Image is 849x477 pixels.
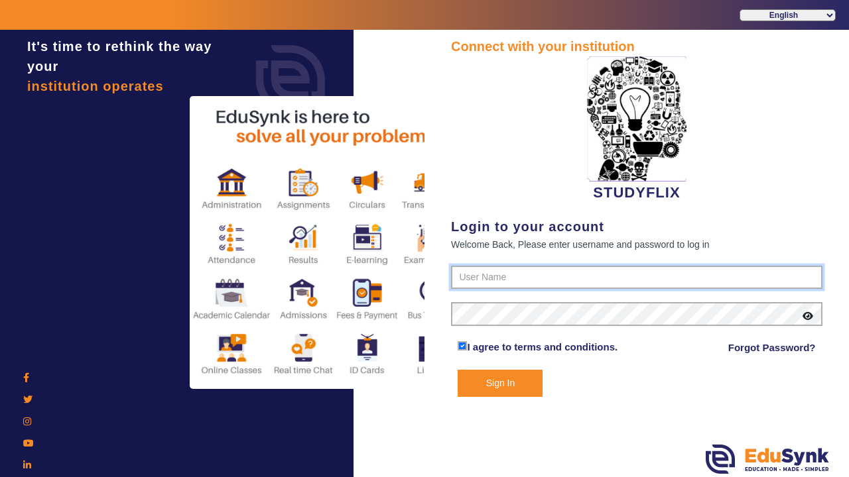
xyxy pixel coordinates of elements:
span: institution operates [27,79,164,93]
div: Login to your account [451,217,822,237]
div: Welcome Back, Please enter username and password to log in [451,237,822,252]
img: login2.png [190,96,468,389]
a: I agree to terms and conditions. [467,341,618,352]
img: 2da83ddf-6089-4dce-a9e2-416746467bdd [587,56,686,182]
div: STUDYFLIX [451,56,822,203]
img: edusynk.png [706,445,829,474]
div: Connect with your institution [451,36,822,56]
input: User Name [451,266,822,290]
span: It's time to rethink the way your [27,39,212,74]
a: Forgot Password? [728,340,816,356]
img: login.png [241,30,340,129]
button: Sign In [458,370,543,397]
